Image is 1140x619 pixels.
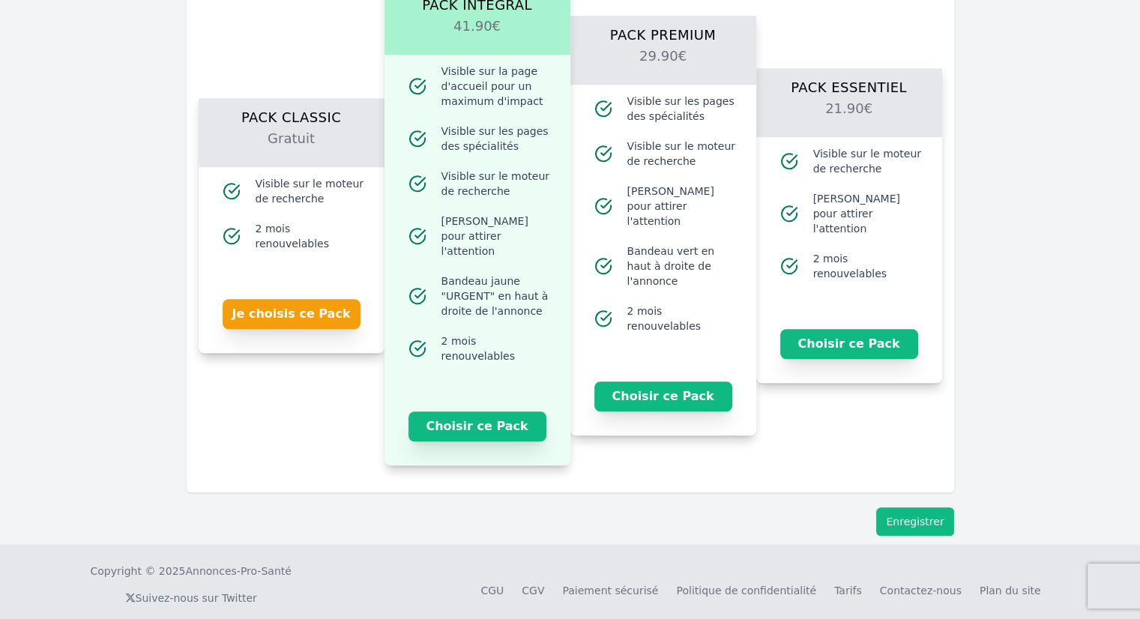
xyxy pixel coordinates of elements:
a: CGU [480,585,504,597]
button: Enregistrer [876,507,953,536]
a: Suivez-nous sur Twitter [125,592,257,604]
h1: Pack Premium [588,16,738,46]
a: CGV [522,585,544,597]
h2: Gratuit [217,128,367,167]
span: 2 mois renouvelables [813,251,924,281]
h1: Pack Essentiel [774,68,924,98]
button: Choisir ce Pack [780,329,918,359]
span: [PERSON_NAME] pour attirer l'attention [441,214,552,259]
a: Politique de confidentialité [676,585,816,597]
h2: 29.90€ [588,46,738,85]
div: Copyright © 2025 [91,564,292,579]
a: Annonces-Pro-Santé [185,564,291,579]
button: Choisir ce Pack [594,381,732,411]
span: Visible sur les pages des spécialités [627,94,738,124]
h2: 41.90€ [402,16,552,55]
span: Visible sur les pages des spécialités [441,124,552,154]
span: Visible sur le moteur de recherche [813,146,924,176]
a: Paiement sécurisé [562,585,658,597]
a: Tarifs [834,585,862,597]
span: Bandeau vert en haut à droite de l'annonce [627,244,738,289]
a: Plan du site [980,585,1041,597]
span: [PERSON_NAME] pour attirer l'attention [813,191,924,236]
span: [PERSON_NAME] pour attirer l'attention [627,184,738,229]
span: 2 mois renouvelables [627,304,738,333]
button: Je choisis ce Pack [223,299,361,329]
button: Choisir ce Pack [408,411,546,441]
span: Visible sur le moteur de recherche [256,176,367,206]
span: Visible sur le moteur de recherche [441,169,552,199]
span: Visible sur le moteur de recherche [627,139,738,169]
span: Visible sur la page d'accueil pour un maximum d'impact [441,64,552,109]
span: Bandeau jaune "URGENT" en haut à droite de l'annonce [441,274,552,318]
h2: 21.90€ [774,98,924,137]
h1: Pack Classic [217,98,367,128]
a: Contactez-nous [880,585,962,597]
span: 2 mois renouvelables [441,333,552,363]
span: 2 mois renouvelables [256,221,367,251]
